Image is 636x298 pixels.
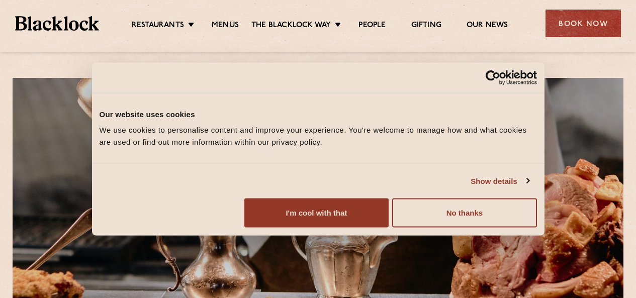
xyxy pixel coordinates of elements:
a: Show details [471,175,529,187]
button: No thanks [392,198,536,228]
a: Usercentrics Cookiebot - opens in a new window [449,70,537,85]
a: Restaurants [132,21,184,32]
a: Menus [212,21,239,32]
a: Our News [467,21,508,32]
div: Book Now [546,10,621,37]
a: The Blacklock Way [251,21,331,32]
div: Our website uses cookies [100,108,537,120]
a: People [358,21,386,32]
a: Gifting [411,21,441,32]
div: We use cookies to personalise content and improve your experience. You're welcome to manage how a... [100,124,537,148]
img: BL_Textured_Logo-footer-cropped.svg [15,16,99,30]
button: I'm cool with that [244,198,389,228]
